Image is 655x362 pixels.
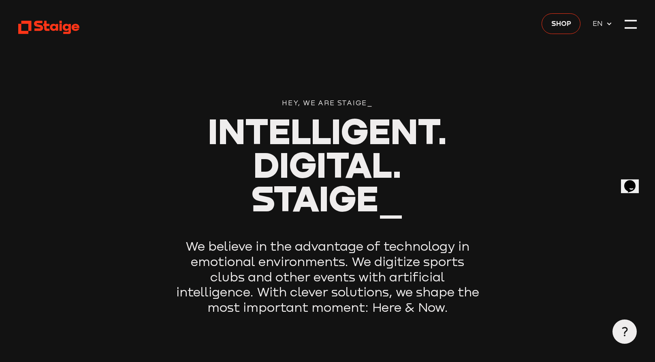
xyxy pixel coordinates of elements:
[593,18,606,28] span: EN
[175,98,480,108] div: Hey, we are Staige_
[621,169,647,193] iframe: chat widget
[175,239,480,315] p: We believe in the advantage of technology in emotional environments. We digitize sports clubs and...
[208,109,447,219] span: Intelligent. Digital. Staige_
[542,13,580,34] a: Shop
[551,18,571,28] span: Shop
